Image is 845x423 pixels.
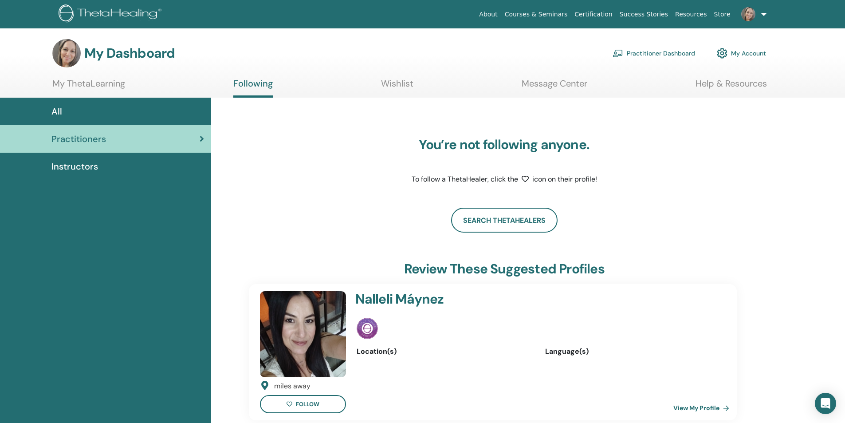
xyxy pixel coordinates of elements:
img: logo.png [59,4,165,24]
a: Wishlist [381,78,413,95]
a: Practitioner Dashboard [613,43,695,63]
div: Location(s) [357,346,532,357]
button: follow [260,395,346,413]
img: default.jpg [52,39,81,67]
h4: Nalleli Máynez [355,291,659,307]
a: Following [233,78,273,98]
img: default.jpg [260,291,346,377]
a: Success Stories [616,6,672,23]
a: About [476,6,501,23]
img: cog.svg [717,46,727,61]
a: Certification [571,6,616,23]
div: Open Intercom Messenger [815,393,836,414]
a: Message Center [522,78,587,95]
img: chalkboard-teacher.svg [613,49,623,57]
a: Resources [672,6,711,23]
div: miles away [274,381,310,391]
a: View My Profile [673,399,733,417]
a: My Account [717,43,766,63]
a: Help & Resources [696,78,767,95]
span: All [51,105,62,118]
h3: My Dashboard [84,45,175,61]
h3: Review these suggested profiles [404,261,605,277]
img: default.jpg [741,7,755,21]
div: Language(s) [545,346,720,357]
span: Instructors [51,160,98,173]
p: To follow a ThetaHealer, click the icon on their profile! [393,174,615,185]
h3: You’re not following anyone. [393,137,615,153]
a: Courses & Seminars [501,6,571,23]
a: My ThetaLearning [52,78,125,95]
a: Search ThetaHealers [451,208,558,233]
a: Store [711,6,734,23]
span: Practitioners [51,132,106,146]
